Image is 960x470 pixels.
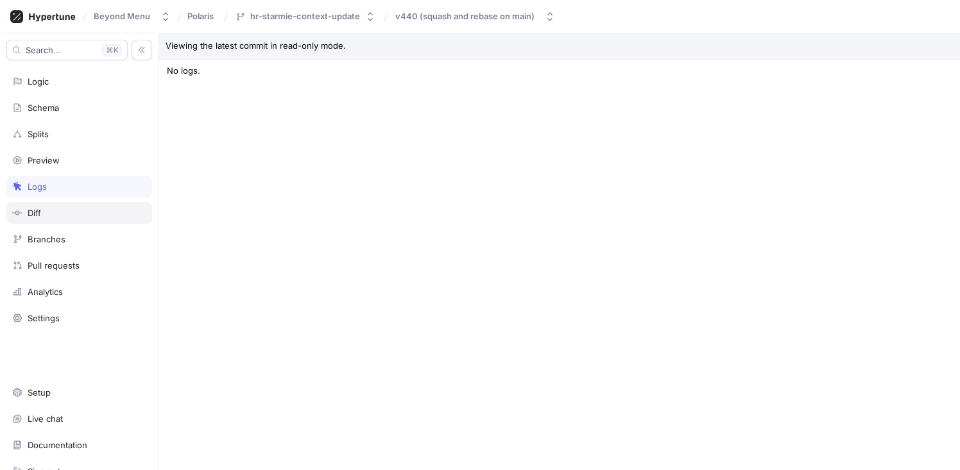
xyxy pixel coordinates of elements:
[28,103,59,113] div: Schema
[250,11,360,22] div: hr-starmie-context-update
[390,6,560,27] button: v440 (squash and rebase on main)
[28,234,65,244] div: Branches
[28,155,60,165] div: Preview
[102,44,122,56] div: K
[6,40,128,60] button: Search...K
[28,181,47,192] div: Logs
[28,76,49,87] div: Logic
[28,313,60,323] div: Settings
[28,387,51,398] div: Setup
[94,11,150,22] div: Beyond Menu
[26,46,61,54] span: Search...
[159,60,960,83] div: No logs.
[28,208,41,218] div: Diff
[28,440,87,450] div: Documentation
[28,287,63,297] div: Analytics
[6,434,152,456] a: Documentation
[159,33,960,60] p: Viewing the latest commit in read-only mode.
[89,6,176,27] button: Beyond Menu
[28,260,80,271] div: Pull requests
[230,6,381,27] button: hr-starmie-context-update
[28,414,63,424] div: Live chat
[395,11,535,22] div: v440 (squash and rebase on main)
[187,12,214,21] span: Polaris
[28,129,49,139] div: Splits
